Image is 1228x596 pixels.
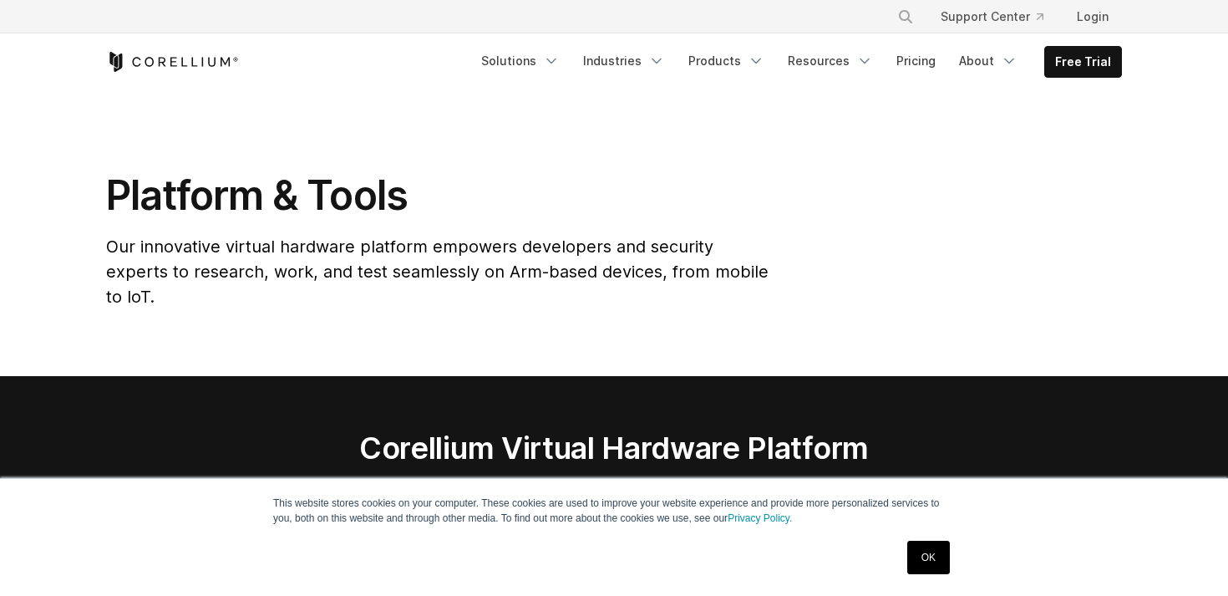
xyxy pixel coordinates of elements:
a: Solutions [471,46,570,76]
h2: Corellium Virtual Hardware Platform [281,430,946,466]
p: This website stores cookies on your computer. These cookies are used to improve your website expe... [273,496,955,526]
a: OK [907,541,950,574]
div: Navigation Menu [877,2,1122,32]
h1: Platform & Tools [106,171,772,221]
a: Industries [573,46,675,76]
div: Navigation Menu [471,46,1122,78]
a: Resources [778,46,883,76]
span: Our innovative virtual hardware platform empowers developers and security experts to research, wo... [106,237,769,307]
a: Login [1063,2,1122,32]
button: Search [891,2,921,32]
a: Products [678,46,774,76]
a: Support Center [927,2,1057,32]
a: Privacy Policy. [728,512,792,524]
a: Free Trial [1045,47,1121,77]
a: About [949,46,1028,76]
a: Pricing [886,46,946,76]
a: Corellium Home [106,52,239,72]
